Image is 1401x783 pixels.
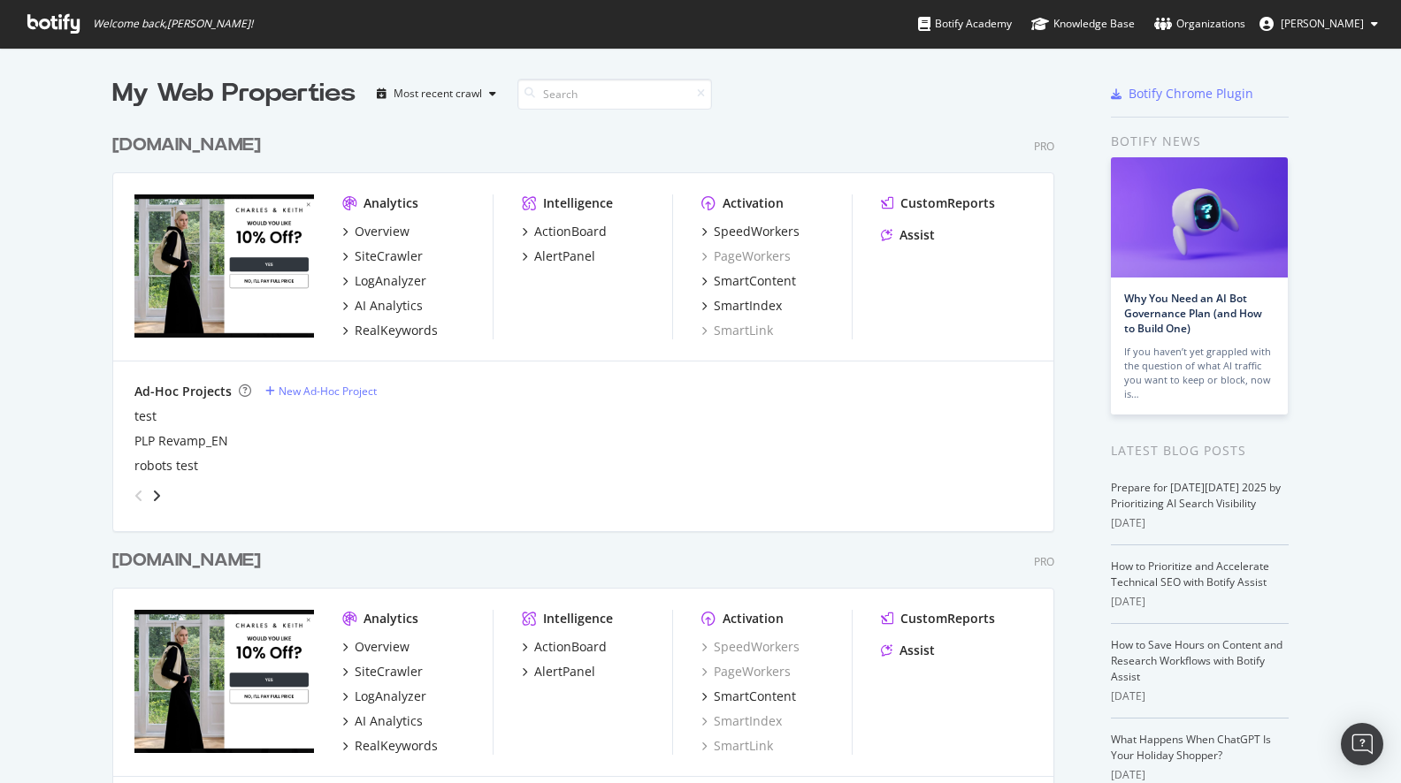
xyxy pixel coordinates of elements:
img: charleskeith.eu [134,610,314,753]
div: SmartIndex [714,297,782,315]
div: Analytics [364,610,418,627]
button: [PERSON_NAME] [1245,10,1392,38]
a: SmartContent [701,272,796,290]
a: PageWorkers [701,247,791,265]
a: PageWorkers [701,663,791,680]
div: Latest Blog Posts [1111,441,1289,460]
a: Overview [342,223,410,240]
div: SmartContent [714,272,796,290]
a: ActionBoard [522,638,607,656]
a: SmartLink [701,737,773,755]
a: New Ad-Hoc Project [265,384,377,399]
div: LogAnalyzer [355,688,426,705]
div: CustomReports [900,194,995,212]
div: [DOMAIN_NAME] [112,133,261,158]
div: RealKeywords [355,322,438,339]
div: ActionBoard [534,638,607,656]
div: SiteCrawler [355,247,423,265]
div: Botify news [1111,132,1289,151]
div: Knowledge Base [1031,15,1135,33]
div: AI Analytics [355,297,423,315]
a: RealKeywords [342,322,438,339]
div: AI Analytics [355,712,423,730]
a: SmartIndex [701,712,782,730]
a: How to Prioritize and Accelerate Technical SEO with Botify Assist [1111,559,1269,589]
div: Pro [1034,139,1054,154]
a: SpeedWorkers [701,223,800,240]
a: LogAnalyzer [342,688,426,705]
div: Ad-Hoc Projects [134,383,232,400]
a: SmartContent [701,688,796,705]
a: AlertPanel [522,247,595,265]
div: Analytics [364,194,418,212]
div: Intelligence [543,610,613,627]
div: [DATE] [1111,688,1289,704]
div: Botify Chrome Plugin [1129,85,1253,103]
div: If you haven’t yet grappled with the question of what AI traffic you want to keep or block, now is… [1124,345,1275,401]
button: Most recent crawl [370,80,503,108]
a: AlertPanel [522,663,595,680]
a: Prepare for [DATE][DATE] 2025 by Prioritizing AI Search Visibility [1111,480,1281,511]
a: AI Analytics [342,297,423,315]
a: [DOMAIN_NAME] [112,133,268,158]
div: SpeedWorkers [714,223,800,240]
a: LogAnalyzer [342,272,426,290]
a: [DOMAIN_NAME] [112,548,268,574]
a: robots test [134,457,198,475]
div: angle-left [127,482,150,510]
a: Why You Need an AI Bot Governance Plan (and How to Build One) [1124,291,1262,336]
span: Welcome back, [PERSON_NAME] ! [93,17,253,31]
div: [DATE] [1111,767,1289,783]
div: Pro [1034,554,1054,569]
a: CustomReports [881,610,995,627]
div: SmartContent [714,688,796,705]
div: Organizations [1154,15,1245,33]
div: [DOMAIN_NAME] [112,548,261,574]
input: Search [517,79,712,110]
a: Assist [881,226,935,244]
a: RealKeywords [342,737,438,755]
a: ActionBoard [522,223,607,240]
div: AlertPanel [534,247,595,265]
div: [DATE] [1111,594,1289,610]
a: SiteCrawler [342,663,423,680]
div: SiteCrawler [355,663,423,680]
a: PLP Revamp_EN [134,432,228,450]
div: Botify Academy [918,15,1012,33]
a: test [134,407,157,425]
a: Overview [342,638,410,656]
a: SiteCrawler [342,247,423,265]
div: Overview [355,223,410,240]
div: ActionBoard [534,223,607,240]
div: My Web Properties [112,76,356,111]
div: AlertPanel [534,663,595,680]
a: CustomReports [881,194,995,212]
div: Assist [900,642,935,659]
a: SpeedWorkers [701,638,800,656]
a: SmartLink [701,322,773,339]
div: Activation [723,194,784,212]
span: Chris Pitcher [1281,16,1364,31]
a: How to Save Hours on Content and Research Workflows with Botify Assist [1111,637,1282,684]
div: Open Intercom Messenger [1341,723,1383,765]
img: Why You Need an AI Bot Governance Plan (and How to Build One) [1111,157,1288,277]
div: Overview [355,638,410,656]
a: Botify Chrome Plugin [1111,85,1253,103]
a: SmartIndex [701,297,782,315]
div: LogAnalyzer [355,272,426,290]
a: What Happens When ChatGPT Is Your Holiday Shopper? [1111,732,1271,763]
div: New Ad-Hoc Project [279,384,377,399]
div: [DATE] [1111,515,1289,531]
a: AI Analytics [342,712,423,730]
div: Assist [900,226,935,244]
div: RealKeywords [355,737,438,755]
